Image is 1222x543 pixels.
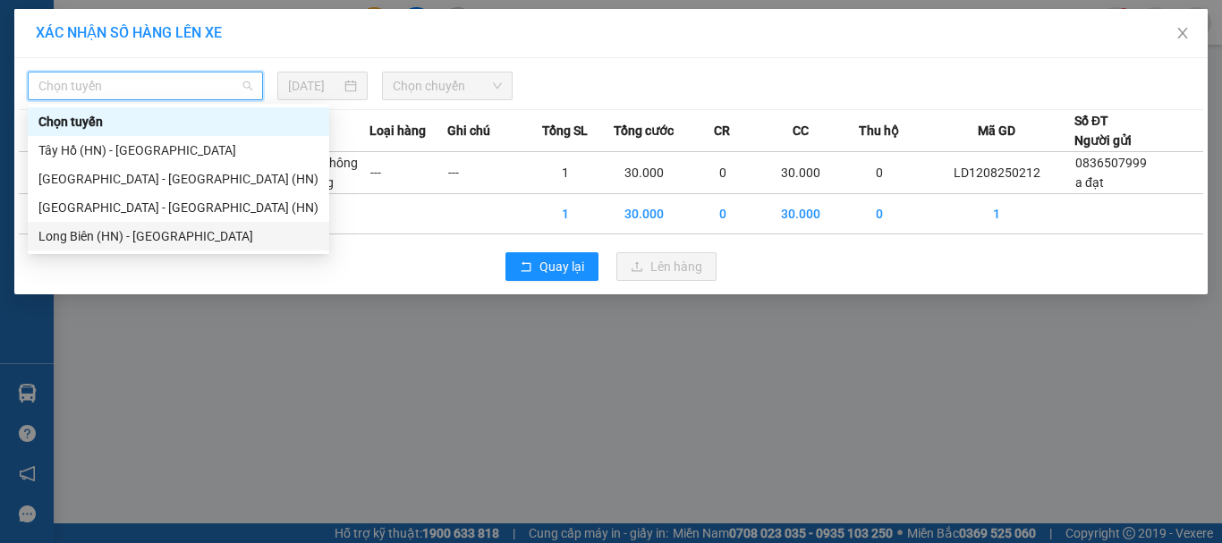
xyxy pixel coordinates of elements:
span: XÁC NHẬN SỐ HÀNG LÊN XE [36,24,222,41]
button: uploadLên hàng [616,252,717,281]
span: a đạt [76,131,103,144]
span: close [1175,26,1190,40]
span: CC [793,121,809,140]
span: 0836507999 [1075,156,1147,170]
span: Chọn chuyến [393,72,503,99]
td: 0 [840,194,919,234]
div: Tây Hồ (HN) - [GEOGRAPHIC_DATA] [38,140,318,160]
span: Tổng SL [542,121,588,140]
span: VP gửi: [20,104,229,123]
span: Quay lại [539,257,584,276]
span: CR [714,121,730,140]
div: [GEOGRAPHIC_DATA] - [GEOGRAPHIC_DATA] (HN) [38,169,318,189]
td: 30.000 [605,152,683,194]
span: rollback [520,260,532,275]
td: 1 [526,194,605,234]
span: Ghi chú [447,121,490,140]
div: Tây Hồ (HN) - Thanh Hóa [28,136,329,165]
span: Tổng cước [614,121,674,140]
div: Long Biên (HN) - Thanh Hóa [28,222,329,250]
button: rollbackQuay lại [505,252,598,281]
div: [GEOGRAPHIC_DATA] - [GEOGRAPHIC_DATA] (HN) [38,198,318,217]
td: 1 [526,152,605,194]
span: Website [176,81,218,94]
td: 30.000 [762,194,841,234]
div: Thanh Hóa - Long Biên (HN) [28,165,329,193]
td: 30.000 [762,152,841,194]
td: LD1208250212 [919,152,1074,194]
td: 1 [919,194,1074,234]
strong: Người gửi: [18,131,73,144]
span: Chọn tuyến [38,72,252,99]
div: Long Biên (HN) - [GEOGRAPHIC_DATA] [38,226,318,246]
strong: : [DOMAIN_NAME] [176,78,335,95]
strong: CÔNG TY TNHH VĨNH QUANG [134,16,378,35]
strong: PHIẾU GỬI HÀNG [183,38,328,57]
td: Hàng thông thường [291,152,369,194]
span: Thu hộ [859,121,899,140]
div: Chọn tuyến [38,112,318,132]
td: --- [369,152,448,194]
input: 12/08/2025 [288,76,340,96]
td: 0 [683,152,762,194]
td: 0 [683,194,762,234]
span: Mã GD [978,121,1015,140]
td: --- [447,152,526,194]
td: 30.000 [605,194,683,234]
div: Thanh Hóa - Tây Hồ (HN) [28,193,329,222]
div: Chọn tuyến [28,107,329,136]
span: a đạt [1075,175,1104,190]
span: Loại hàng [369,121,426,140]
span: Lasi House Linh Đam [72,104,229,123]
img: logo [12,17,87,92]
strong: Hotline : 0889 23 23 23 [198,61,314,74]
td: 0 [840,152,919,194]
button: Close [1158,9,1208,59]
div: Số ĐT Người gửi [1074,111,1132,150]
